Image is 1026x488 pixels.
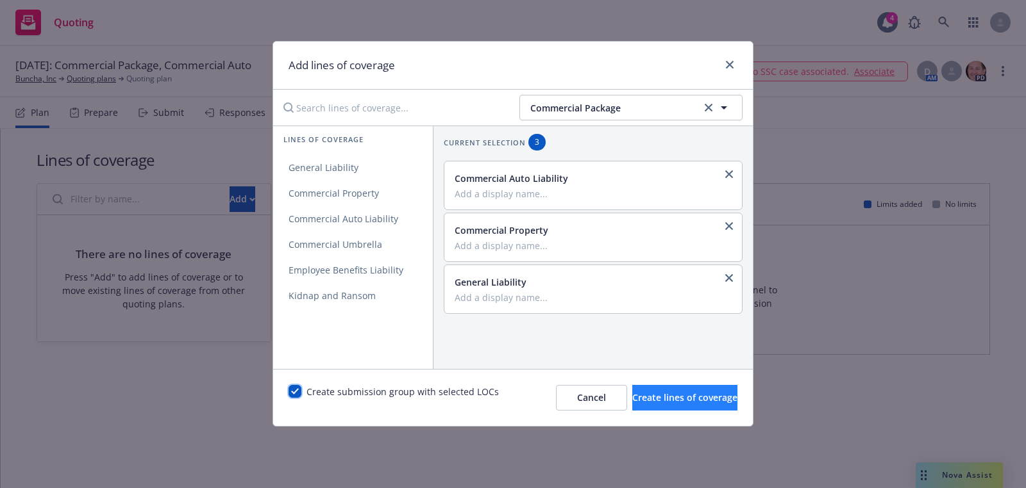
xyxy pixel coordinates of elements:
[632,385,737,411] button: Create lines of coverage
[455,224,729,237] div: Commercial Property
[273,264,419,276] span: Employee Benefits Liability
[273,161,374,174] span: General Liability
[455,275,729,289] div: General Liability
[632,391,737,403] span: Create lines of coverage
[276,95,509,120] input: Search lines of coverage...
[273,238,398,250] span: Commercial Umbrella
[307,385,499,411] span: Create submission group with selected LOCs
[556,385,627,411] button: Cancel
[283,134,364,145] span: Lines of coverage
[273,213,414,225] span: Commercial Auto Liability
[721,270,737,286] a: close
[701,100,716,115] a: clear selection
[455,188,729,199] input: Add a display name...
[721,167,737,182] a: close
[519,95,743,120] button: Commercial Packageclear selection
[530,101,698,115] span: Commercial Package
[444,137,526,148] span: Current selection
[455,172,729,185] div: Commercial Auto Liability
[534,136,541,148] span: 3
[722,57,737,72] a: close
[721,218,737,234] a: close
[273,289,391,302] span: Kidnap and Ransom
[273,187,394,199] span: Commercial Property
[577,391,606,403] span: Cancel
[289,57,395,74] h1: Add lines of coverage
[455,240,729,251] input: Add a display name...
[455,291,729,303] input: Add a display name...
